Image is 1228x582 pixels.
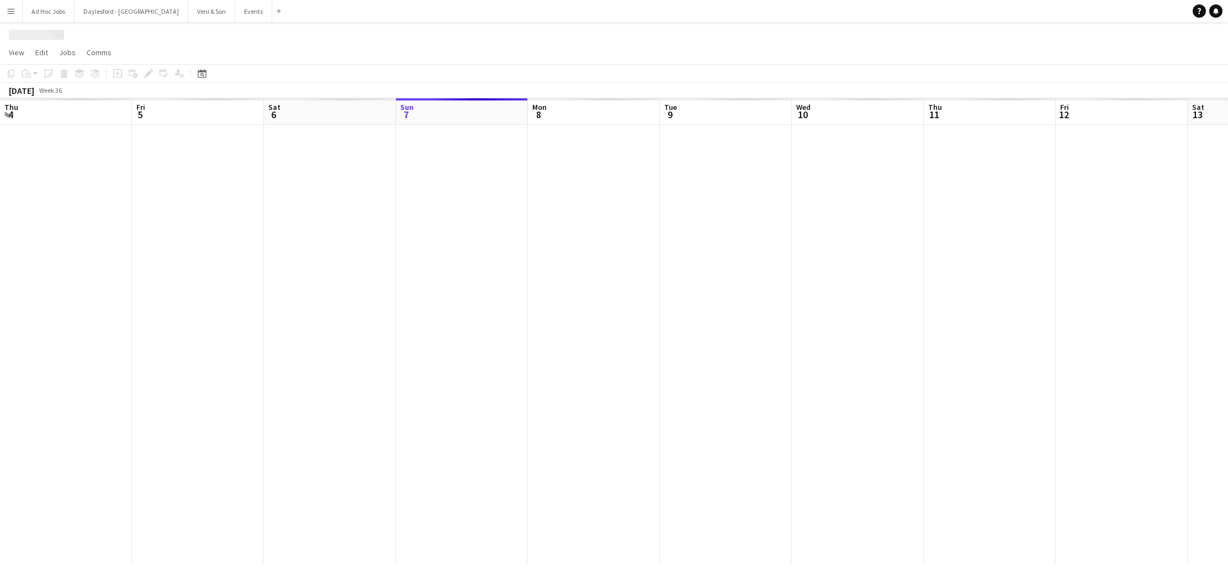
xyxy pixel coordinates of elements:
[663,108,677,121] span: 9
[400,102,414,112] span: Sun
[23,1,75,22] button: Ad Hoc Jobs
[796,102,811,112] span: Wed
[87,47,112,57] span: Comms
[664,102,677,112] span: Tue
[1192,102,1204,112] span: Sat
[235,1,272,22] button: Events
[4,102,18,112] span: Thu
[928,102,942,112] span: Thu
[927,108,942,121] span: 11
[82,45,116,60] a: Comms
[188,1,235,22] button: Veni & Son
[75,1,188,22] button: Daylesford - [GEOGRAPHIC_DATA]
[3,108,18,121] span: 4
[531,108,547,121] span: 8
[9,47,24,57] span: View
[59,47,76,57] span: Jobs
[795,108,811,121] span: 10
[1060,102,1069,112] span: Fri
[1190,108,1204,121] span: 13
[35,47,48,57] span: Edit
[399,108,414,121] span: 7
[136,102,145,112] span: Fri
[55,45,80,60] a: Jobs
[135,108,145,121] span: 5
[267,108,280,121] span: 6
[36,86,64,94] span: Week 36
[31,45,52,60] a: Edit
[1058,108,1069,121] span: 12
[532,102,547,112] span: Mon
[9,85,34,96] div: [DATE]
[4,45,29,60] a: View
[268,102,280,112] span: Sat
